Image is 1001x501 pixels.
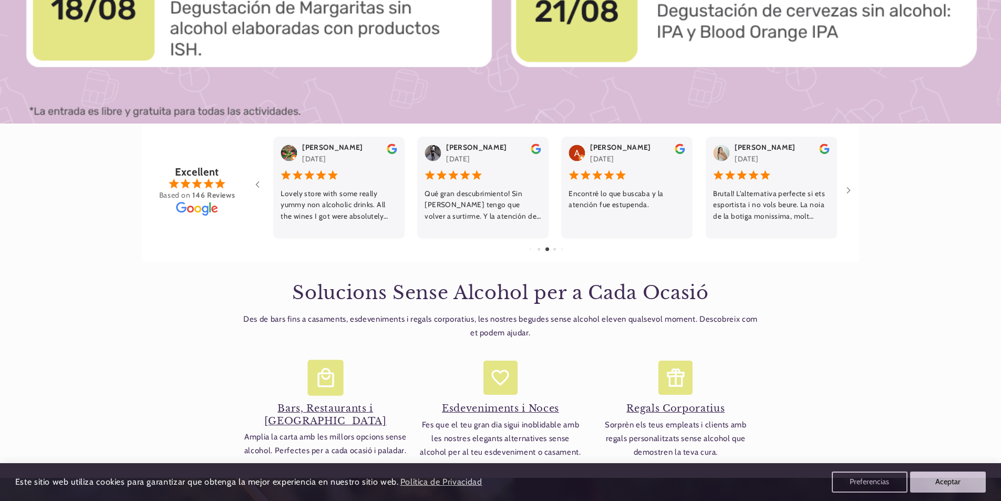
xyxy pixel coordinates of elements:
[593,380,758,459] a: Regals Corporatius Sorprèn els teus empleats i clients amb regals personalitzats sense alcohol qu...
[302,153,326,165] div: [DATE]
[735,141,796,153] div: [PERSON_NAME]
[675,147,685,156] a: review the reviwers
[243,312,758,340] p: Des de bars fins a casaments, esdeveniments i regals corporatius, les nostres begudes sense alcoh...
[175,168,219,176] div: Excellent
[243,281,758,304] h2: Solucions Sense Alcohol per a Cada Ocasió
[425,145,441,161] img: User Image
[819,147,829,156] a: review the reviwers
[418,380,583,459] a: Esdeveniments i Noces Fes que el teu gran dia sigui inoblidable amb les nostres elegants alternat...
[569,145,585,161] img: User Image
[243,380,408,458] a: Bars, Restaurants i [GEOGRAPHIC_DATA] Amplia la carta amb les millors opcions sense alcohol. Perf...
[418,418,583,459] p: Fes que el teu gran dia sigui inoblidable amb les nostres elegants alternatives sense alcohol per...
[302,141,363,153] div: [PERSON_NAME]
[418,403,583,415] h4: Esdeveniments i Noces
[159,191,235,199] div: Based on
[713,145,729,161] img: User Image
[832,472,907,493] button: Preferencias
[910,472,986,493] button: Aceptar
[191,190,235,200] a: 146 Reviews
[713,187,829,221] div: Brutal! L’alternativa perfecte si ets esportista i no vols beure. La noia de la botiga monissima,...
[398,473,483,492] a: Política de Privacidad (opens in a new tab)
[281,187,397,221] div: Lovely store with some really yummy non alcoholic drinks. All the wines I got were absolutely del...
[446,141,507,153] div: [PERSON_NAME]
[735,153,758,165] div: [DATE]
[192,190,235,200] b: 146 Reviews
[243,403,408,427] h4: Bars, Restaurants i [GEOGRAPHIC_DATA]
[387,147,397,156] a: review the reviwers
[593,403,758,415] h4: Regals Corporatius
[446,153,470,165] div: [DATE]
[590,153,614,165] div: [DATE]
[569,187,685,210] div: Encontré lo que buscaba y la atención fue estupenda.
[281,145,297,161] img: User Image
[243,430,408,458] p: Amplia la carta amb les millors opcions sense alcohol. Perfectes per a cada ocasió i paladar.
[593,418,758,459] p: Sorprèn els teus empleats i clients amb regals personalitzats sense alcohol que demostren la teva...
[531,147,541,156] a: review the reviwers
[590,141,651,153] div: [PERSON_NAME]
[425,187,541,221] div: Qué gran descubrimiento! Sin [PERSON_NAME] tengo que volver a surtirme. Y la atención de [PERSON_...
[15,477,399,487] span: Este sitio web utiliza cookies para garantizar que obtenga la mejor experiencia en nuestro sitio ...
